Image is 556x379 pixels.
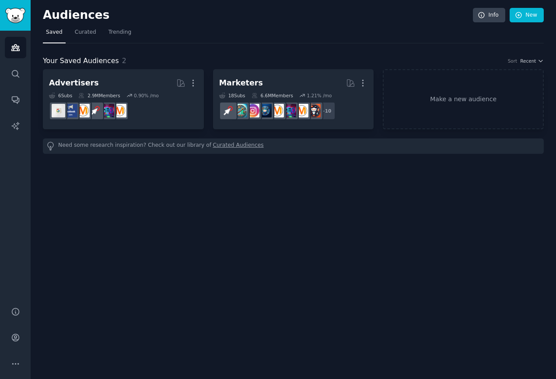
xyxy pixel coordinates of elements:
[221,104,235,117] img: PPC
[75,28,96,36] span: Curated
[49,78,99,89] div: Advertisers
[5,8,25,23] img: GummySearch logo
[307,104,321,117] img: socialmedia
[64,104,77,117] img: FacebookAds
[219,78,263,89] div: Marketers
[234,104,247,117] img: Affiliatemarketing
[213,69,374,129] a: Marketers18Subs6.6MMembers1.21% /mo+10socialmediamarketingSEODigitalMarketingdigital_marketingIns...
[88,104,102,117] img: PPC
[113,104,126,117] img: marketing
[508,58,518,64] div: Sort
[510,8,544,23] a: New
[43,69,204,129] a: Advertisers6Subs2.9MMembers0.90% /momarketingSEOPPCadvertisingFacebookAdsgoogleads
[473,8,505,23] a: Info
[78,92,120,99] div: 2.9M Members
[520,58,544,64] button: Recent
[43,8,473,22] h2: Audiences
[246,104,259,117] img: InstagramMarketing
[219,92,245,99] div: 18 Sub s
[270,104,284,117] img: DigitalMarketing
[252,92,293,99] div: 6.6M Members
[295,104,308,117] img: marketing
[43,25,66,43] a: Saved
[43,56,119,67] span: Your Saved Audiences
[72,25,99,43] a: Curated
[122,57,126,65] span: 2
[317,102,336,120] div: + 10
[307,92,332,99] div: 1.21 % /mo
[49,92,72,99] div: 6 Sub s
[43,138,544,154] div: Need some research inspiration? Check out our library of
[258,104,272,117] img: digital_marketing
[52,104,65,117] img: googleads
[383,69,544,129] a: Make a new audience
[108,28,131,36] span: Trending
[76,104,90,117] img: advertising
[134,92,159,99] div: 0.90 % /mo
[105,25,134,43] a: Trending
[46,28,63,36] span: Saved
[213,142,264,151] a: Curated Audiences
[283,104,296,117] img: SEO
[520,58,536,64] span: Recent
[101,104,114,117] img: SEO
